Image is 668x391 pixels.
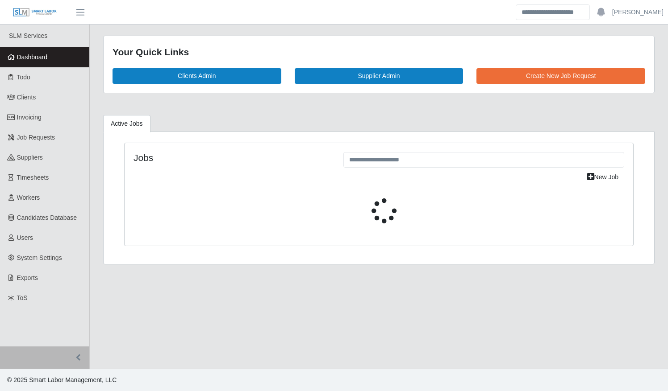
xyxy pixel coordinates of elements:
span: Suppliers [17,154,43,161]
span: Todo [17,74,30,81]
input: Search [516,4,590,20]
span: System Settings [17,254,62,261]
div: Your Quick Links [113,45,645,59]
span: Dashboard [17,54,48,61]
span: © 2025 Smart Labor Management, LLC [7,376,117,383]
img: SLM Logo [13,8,57,17]
a: [PERSON_NAME] [612,8,664,17]
a: Active Jobs [103,115,150,132]
span: ToS [17,294,28,301]
span: Job Requests [17,134,55,141]
span: Invoicing [17,114,42,121]
span: Clients [17,94,36,101]
a: Supplier Admin [295,68,463,84]
span: Exports [17,274,38,281]
a: Create New Job Request [476,68,645,84]
a: Clients Admin [113,68,281,84]
a: New Job [581,169,624,185]
span: Workers [17,194,40,201]
span: Candidates Database [17,214,77,221]
span: Timesheets [17,174,49,181]
span: SLM Services [9,32,47,39]
span: Users [17,234,33,241]
h4: Jobs [134,152,330,163]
